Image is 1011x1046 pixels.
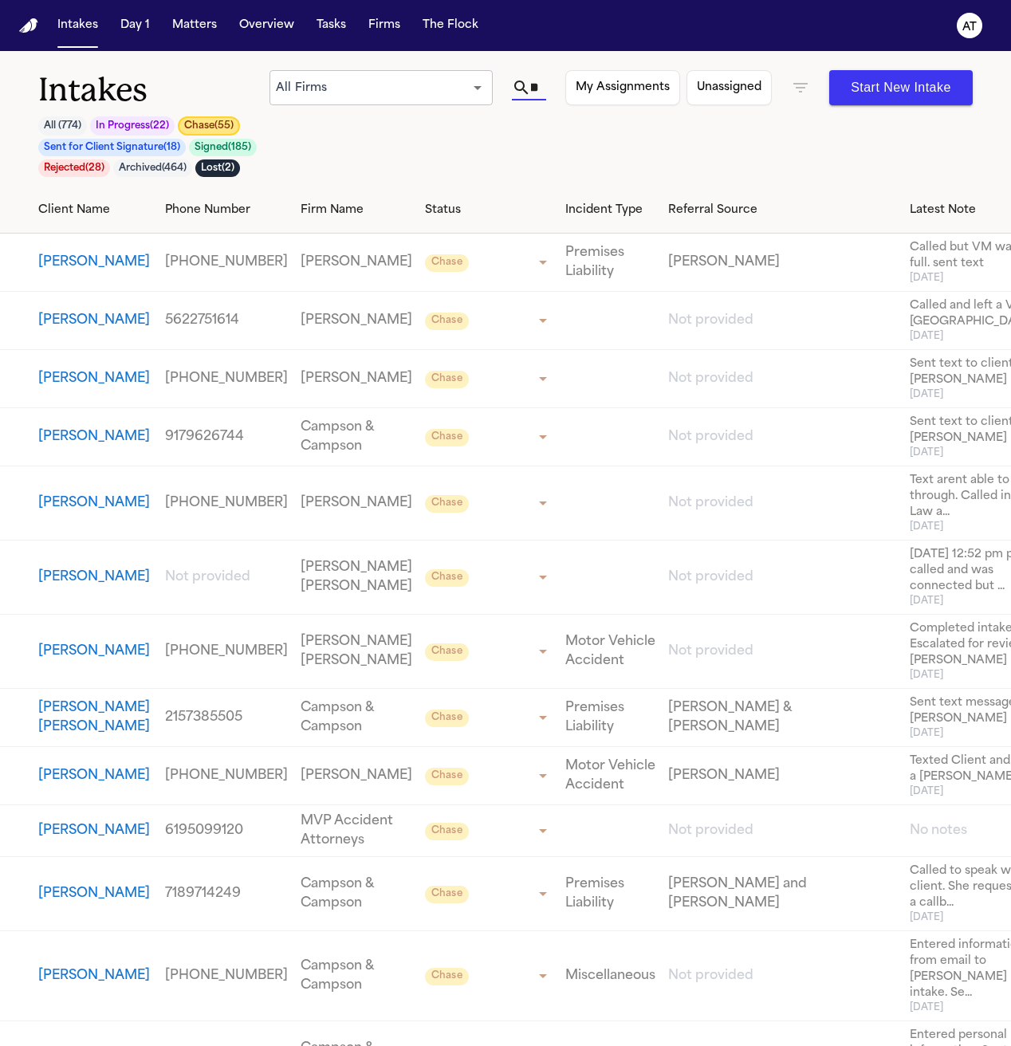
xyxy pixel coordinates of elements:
[38,698,152,737] a: View details for Connor McDowell
[668,253,897,272] a: View details for David Deen
[301,766,412,785] a: View details for Aaron Krimetz
[425,429,469,446] span: Chase
[38,427,152,446] button: View details for Tawanna Smith
[668,431,753,443] span: Not provided
[114,11,156,40] button: Day 1
[189,139,257,156] button: Signed(185)
[165,966,288,985] a: View details for Billy Hollan
[19,18,38,33] a: Home
[38,966,152,985] button: View details for Billy Hollan
[38,642,152,661] button: View details for Yolenny Luquez
[668,427,897,446] a: View details for Tawanna Smith
[425,313,469,330] span: Chase
[425,371,469,388] span: Chase
[165,766,288,785] a: View details for Aaron Krimetz
[425,886,469,903] span: Chase
[425,965,553,987] div: Update intake status
[38,311,152,330] button: View details for Jacques Simon
[276,82,327,94] span: All Firms
[166,11,223,40] button: Matters
[425,492,553,514] div: Update intake status
[38,139,186,156] button: Sent for Client Signature(18)
[425,495,469,513] span: Chase
[425,710,469,727] span: Chase
[301,253,412,272] a: View details for David Deen
[425,309,553,332] div: Update intake status
[425,569,469,587] span: Chase
[565,632,655,670] a: View details for Yolenny Luquez
[38,116,87,136] button: All (774)
[38,369,152,388] button: View details for Jeffrey Young
[910,824,967,837] span: No notes
[38,253,152,272] a: View details for David Deen
[425,823,469,840] span: Chase
[165,311,288,330] a: View details for Jacques Simon
[301,698,412,737] a: View details for Connor McDowell
[425,820,553,842] div: Update intake status
[165,708,288,727] a: View details for Connor McDowell
[38,568,152,587] button: View details for Deidrich Kelly
[310,11,352,40] button: Tasks
[668,645,753,658] span: Not provided
[668,698,897,737] a: View details for Connor McDowell
[565,202,655,218] div: Incident Type
[686,70,772,105] button: Unassigned
[38,202,152,218] div: Client Name
[38,70,269,110] h1: Intakes
[165,821,288,840] a: View details for Eric Garcia
[668,642,897,661] a: View details for Yolenny Luquez
[165,642,288,661] a: View details for Yolenny Luquez
[565,757,655,795] a: View details for Aaron Krimetz
[425,883,553,905] div: Update intake status
[38,766,152,785] button: View details for Aaron Krimetz
[425,566,553,588] div: Update intake status
[668,969,753,982] span: Not provided
[113,159,192,177] button: Archived(464)
[165,253,288,272] a: View details for David Deen
[425,968,469,985] span: Chase
[668,372,753,385] span: Not provided
[668,821,897,840] a: View details for Eric Garcia
[668,494,897,513] a: View details for Debra Pasco
[301,369,412,388] a: View details for Jeffrey Young
[425,426,553,448] div: Update intake status
[165,884,288,903] a: View details for Maureen Borrell
[195,159,240,177] button: Lost(2)
[425,765,553,787] div: Update intake status
[38,494,152,513] button: View details for Debra Pasco
[425,202,553,218] div: Status
[301,812,412,850] a: View details for Eric Garcia
[668,497,753,509] span: Not provided
[165,369,288,388] a: View details for Jeffrey Young
[51,11,104,40] button: Intakes
[416,11,485,40] button: The Flock
[362,11,407,40] button: Firms
[425,706,553,729] div: Update intake status
[38,159,110,177] button: Rejected(28)
[425,254,469,272] span: Chase
[90,116,175,136] button: In Progress(22)
[301,632,412,670] a: View details for Yolenny Luquez
[425,643,469,661] span: Chase
[301,418,412,456] a: View details for Tawanna Smith
[165,427,288,446] a: View details for Tawanna Smith
[233,11,301,40] button: Overview
[38,884,152,903] button: View details for Maureen Borrell
[301,558,412,596] a: View details for Deidrich Kelly
[425,768,469,785] span: Chase
[565,70,680,105] button: My Assignments
[301,202,412,218] div: Firm Name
